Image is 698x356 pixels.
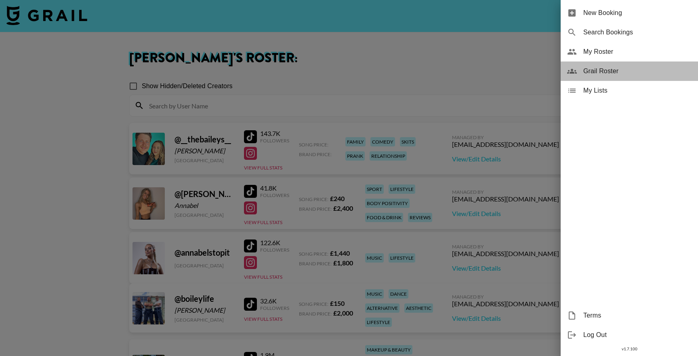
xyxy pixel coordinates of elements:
span: Grail Roster [583,66,692,76]
span: Log Out [583,330,692,340]
div: v 1.7.100 [561,345,698,353]
div: Grail Roster [561,61,698,81]
div: My Lists [561,81,698,100]
span: Terms [583,311,692,320]
div: Terms [561,306,698,325]
span: My Roster [583,47,692,57]
div: New Booking [561,3,698,23]
span: My Lists [583,86,692,95]
div: Search Bookings [561,23,698,42]
div: Log Out [561,325,698,345]
div: My Roster [561,42,698,61]
span: New Booking [583,8,692,18]
span: Search Bookings [583,28,692,37]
